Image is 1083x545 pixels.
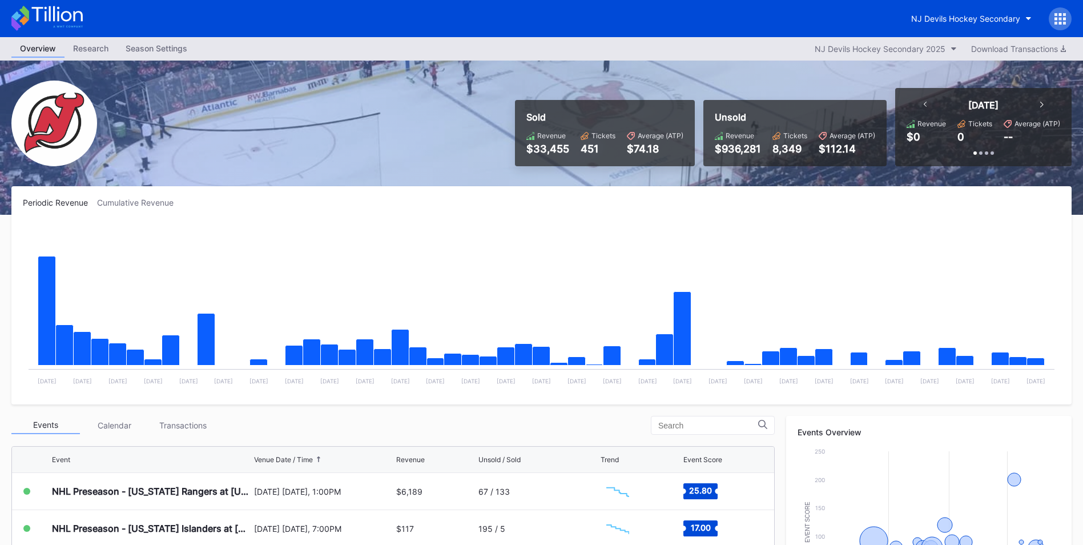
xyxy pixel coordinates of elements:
[73,378,92,384] text: [DATE]
[689,486,712,495] text: 25.80
[965,41,1072,57] button: Download Transactions
[320,378,339,384] text: [DATE]
[426,378,445,384] text: [DATE]
[38,378,57,384] text: [DATE]
[52,523,251,534] div: NHL Preseason - [US_STATE] Islanders at [US_STATE] Devils
[917,119,946,128] div: Revenue
[815,533,825,540] text: 100
[11,416,80,434] div: Events
[903,8,1040,29] button: NJ Devils Hockey Secondary
[108,378,127,384] text: [DATE]
[601,477,635,506] svg: Chart title
[581,143,615,155] div: 451
[526,111,683,123] div: Sold
[601,455,619,464] div: Trend
[957,131,964,143] div: 0
[968,119,992,128] div: Tickets
[798,427,1060,437] div: Events Overview
[396,455,425,464] div: Revenue
[638,131,683,140] div: Average (ATP)
[627,143,683,155] div: $74.18
[179,378,198,384] text: [DATE]
[744,378,763,384] text: [DATE]
[991,378,1010,384] text: [DATE]
[911,14,1020,23] div: NJ Devils Hockey Secondary
[23,198,97,207] div: Periodic Revenue
[532,378,551,384] text: [DATE]
[254,487,393,496] div: [DATE] [DATE], 1:00PM
[396,487,422,496] div: $6,189
[783,131,807,140] div: Tickets
[148,416,217,434] div: Transactions
[11,81,97,166] img: NJ_Devils_Hockey_Secondary.png
[772,143,807,155] div: 8,349
[285,378,304,384] text: [DATE]
[601,514,635,543] svg: Chart title
[537,131,566,140] div: Revenue
[249,378,268,384] text: [DATE]
[708,378,727,384] text: [DATE]
[461,378,480,384] text: [DATE]
[478,455,521,464] div: Unsold / Sold
[23,222,1060,393] svg: Chart title
[97,198,183,207] div: Cumulative Revenue
[144,378,163,384] text: [DATE]
[356,378,375,384] text: [DATE]
[683,455,722,464] div: Event Score
[819,143,875,155] div: $112.14
[956,378,975,384] text: [DATE]
[391,378,410,384] text: [DATE]
[567,378,586,384] text: [DATE]
[396,524,414,534] div: $117
[214,378,233,384] text: [DATE]
[690,523,710,532] text: 17.00
[815,378,834,384] text: [DATE]
[920,378,939,384] text: [DATE]
[885,378,904,384] text: [DATE]
[591,131,615,140] div: Tickets
[52,455,70,464] div: Event
[80,416,148,434] div: Calendar
[658,421,758,430] input: Search
[65,40,117,57] div: Research
[815,476,825,483] text: 200
[117,40,196,57] div: Season Settings
[638,378,657,384] text: [DATE]
[1004,131,1013,143] div: --
[254,524,393,534] div: [DATE] [DATE], 7:00PM
[715,111,875,123] div: Unsold
[673,378,692,384] text: [DATE]
[815,504,825,511] text: 150
[526,143,569,155] div: $33,455
[850,378,869,384] text: [DATE]
[907,131,920,143] div: $0
[971,44,1066,54] div: Download Transactions
[65,40,117,58] a: Research
[830,131,875,140] div: Average (ATP)
[497,378,516,384] text: [DATE]
[726,131,754,140] div: Revenue
[478,524,505,534] div: 195 / 5
[254,455,313,464] div: Venue Date / Time
[809,41,963,57] button: NJ Devils Hockey Secondary 2025
[478,487,510,496] div: 67 / 133
[1026,378,1045,384] text: [DATE]
[117,40,196,58] a: Season Settings
[52,486,251,497] div: NHL Preseason - [US_STATE] Rangers at [US_STATE] Devils
[815,44,945,54] div: NJ Devils Hockey Secondary 2025
[804,502,811,543] text: Event Score
[11,40,65,58] a: Overview
[1014,119,1060,128] div: Average (ATP)
[603,378,622,384] text: [DATE]
[715,143,761,155] div: $936,281
[815,448,825,455] text: 250
[968,99,999,111] div: [DATE]
[779,378,798,384] text: [DATE]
